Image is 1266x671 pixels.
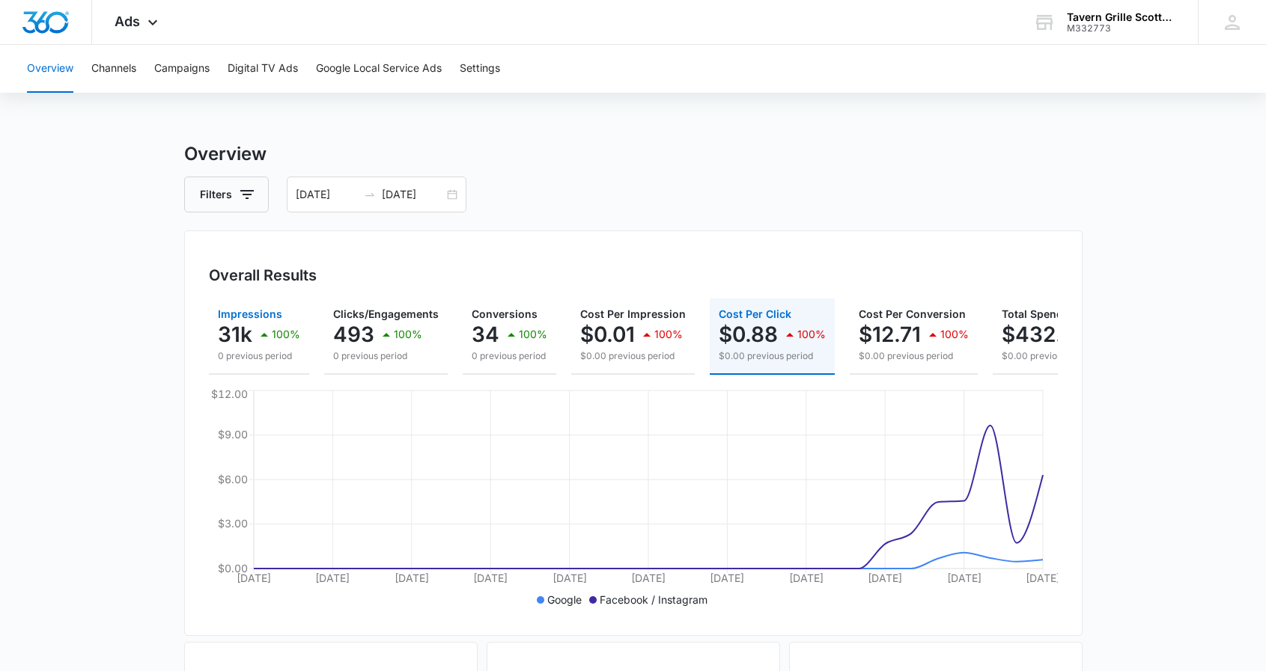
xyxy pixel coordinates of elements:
p: 34 [472,322,499,346]
div: account id [1067,23,1176,34]
span: to [364,189,376,200]
button: Campaigns [154,45,210,93]
span: Cost Per Conversion [859,307,966,320]
span: Cost Per Click [719,307,791,320]
tspan: [DATE] [237,572,271,584]
p: 0 previous period [218,349,300,363]
tspan: [DATE] [631,572,666,584]
tspan: [DATE] [473,572,508,584]
tspan: [DATE] [710,572,744,584]
span: swap-right [364,189,376,200]
p: $0.00 previous period [719,349,826,363]
span: Conversions [472,307,538,320]
button: Filters [184,177,269,212]
p: $432.10 [1002,322,1083,346]
button: Settings [460,45,500,93]
p: Google [547,592,582,607]
tspan: [DATE] [394,572,428,584]
p: 100% [519,329,547,340]
p: Facebook / Instagram [600,592,707,607]
p: 0 previous period [472,349,547,363]
button: Digital TV Ads [228,45,298,93]
button: Overview [27,45,73,93]
input: End date [382,186,444,203]
p: $0.00 previous period [580,349,686,363]
span: Ads [115,13,140,29]
p: $0.00 previous period [1002,349,1131,363]
button: Google Local Service Ads [316,45,442,93]
p: 100% [797,329,826,340]
span: Clicks/Engagements [333,307,439,320]
span: Cost Per Impression [580,307,686,320]
p: 31k [218,322,252,346]
p: 100% [394,329,422,340]
p: $0.01 [580,322,635,346]
input: Start date [296,186,358,203]
tspan: [DATE] [552,572,586,584]
tspan: [DATE] [946,572,981,584]
p: $0.88 [719,322,778,346]
p: 100% [940,329,969,340]
p: 493 [333,322,374,346]
div: account name [1067,11,1176,23]
p: 100% [654,329,683,340]
tspan: [DATE] [315,572,350,584]
tspan: [DATE] [1026,572,1060,584]
span: Total Spend [1002,307,1063,320]
tspan: [DATE] [868,572,902,584]
tspan: $6.00 [218,473,248,485]
span: Impressions [218,307,282,320]
p: 0 previous period [333,349,439,363]
h3: Overall Results [209,264,317,287]
p: 100% [272,329,300,340]
p: $12.71 [859,322,921,346]
tspan: [DATE] [788,572,823,584]
tspan: $9.00 [218,428,248,441]
h3: Overview [184,141,1083,168]
tspan: $3.00 [218,517,248,530]
tspan: $0.00 [218,562,248,575]
p: $0.00 previous period [859,349,969,363]
tspan: $12.00 [211,387,248,400]
button: Channels [91,45,136,93]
